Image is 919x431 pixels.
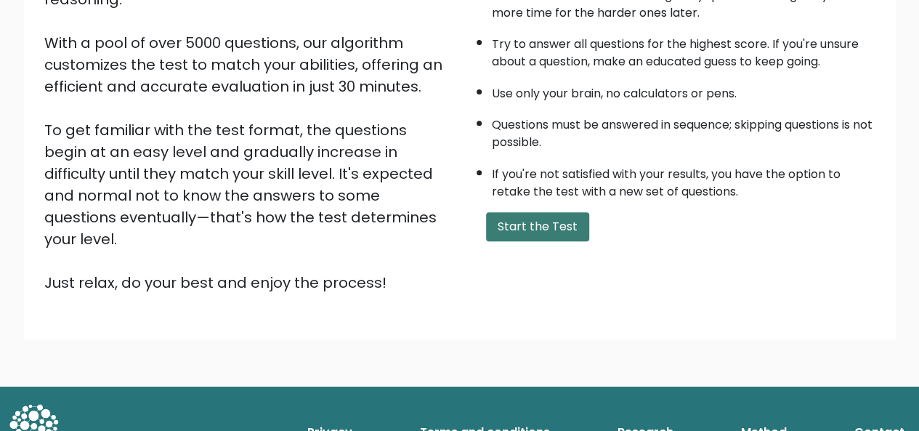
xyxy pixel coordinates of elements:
[486,212,589,241] button: Start the Test
[492,78,875,102] li: Use only your brain, no calculators or pens.
[492,28,875,71] li: Try to answer all questions for the highest score. If you're unsure about a question, make an edu...
[492,109,875,151] li: Questions must be answered in sequence; skipping questions is not possible.
[492,158,875,201] li: If you're not satisfied with your results, you have the option to retake the test with a new set ...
